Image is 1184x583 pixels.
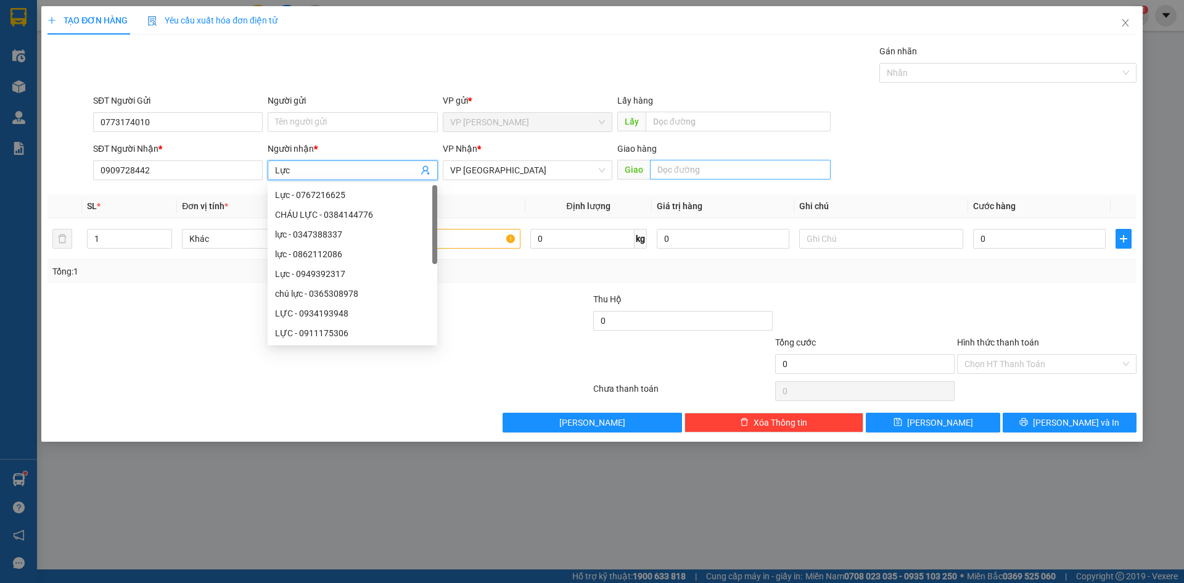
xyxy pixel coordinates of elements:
[450,161,605,180] span: VP Đà Lạt
[593,294,622,304] span: Thu Hộ
[635,229,647,249] span: kg
[1116,234,1131,244] span: plus
[268,284,437,304] div: chú lực - 0365308978
[182,201,228,211] span: Đơn vị tính
[268,205,437,225] div: CHÁU LỰC - 0384144776
[1116,229,1132,249] button: plus
[567,201,610,211] span: Định lượng
[866,413,1000,432] button: save[PERSON_NAME]
[275,326,430,340] div: LỰC - 0911175306
[52,229,72,249] button: delete
[592,382,774,403] div: Chưa thanh toán
[740,418,749,428] span: delete
[657,201,702,211] span: Giá trị hàng
[443,94,612,107] div: VP gửi
[1033,416,1119,429] span: [PERSON_NAME] và In
[189,229,339,248] span: Khác
[1108,6,1143,41] button: Close
[87,201,97,211] span: SL
[799,229,963,249] input: Ghi Chú
[356,229,520,249] input: VD: Bàn, Ghế
[275,228,430,241] div: lực - 0347388337
[1120,18,1130,28] span: close
[617,144,657,154] span: Giao hàng
[268,225,437,244] div: lực - 0347388337
[657,229,789,249] input: 0
[268,185,437,205] div: Lực - 0767216625
[450,113,605,131] span: VP Phan Thiết
[650,160,831,180] input: Dọc đường
[894,418,902,428] span: save
[147,15,277,25] span: Yêu cầu xuất hóa đơn điện tử
[559,416,625,429] span: [PERSON_NAME]
[421,165,430,175] span: user-add
[957,337,1039,347] label: Hình thức thanh toán
[268,323,437,343] div: LỰC - 0911175306
[47,15,128,25] span: TẠO ĐƠN HÀNG
[275,287,430,300] div: chú lực - 0365308978
[275,267,430,281] div: Lực - 0949392317
[268,244,437,264] div: lực - 0862112086
[1019,418,1028,428] span: printer
[275,307,430,320] div: LỰC - 0934193948
[147,16,157,26] img: icon
[443,144,477,154] span: VP Nhận
[268,94,437,107] div: Người gửi
[1003,413,1137,432] button: printer[PERSON_NAME] và In
[47,16,56,25] span: plus
[268,304,437,323] div: LỰC - 0934193948
[775,337,816,347] span: Tổng cước
[52,265,457,278] div: Tổng: 1
[973,201,1016,211] span: Cước hàng
[754,416,807,429] span: Xóa Thông tin
[268,142,437,155] div: Người nhận
[275,208,430,221] div: CHÁU LỰC - 0384144776
[268,264,437,284] div: Lực - 0949392317
[617,96,653,105] span: Lấy hàng
[93,94,263,107] div: SĐT Người Gửi
[646,112,831,131] input: Dọc đường
[503,413,682,432] button: [PERSON_NAME]
[617,112,646,131] span: Lấy
[275,247,430,261] div: lực - 0862112086
[794,194,968,218] th: Ghi chú
[684,413,864,432] button: deleteXóa Thông tin
[93,142,263,155] div: SĐT Người Nhận
[879,46,917,56] label: Gán nhãn
[617,160,650,180] span: Giao
[275,188,430,202] div: Lực - 0767216625
[907,416,973,429] span: [PERSON_NAME]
